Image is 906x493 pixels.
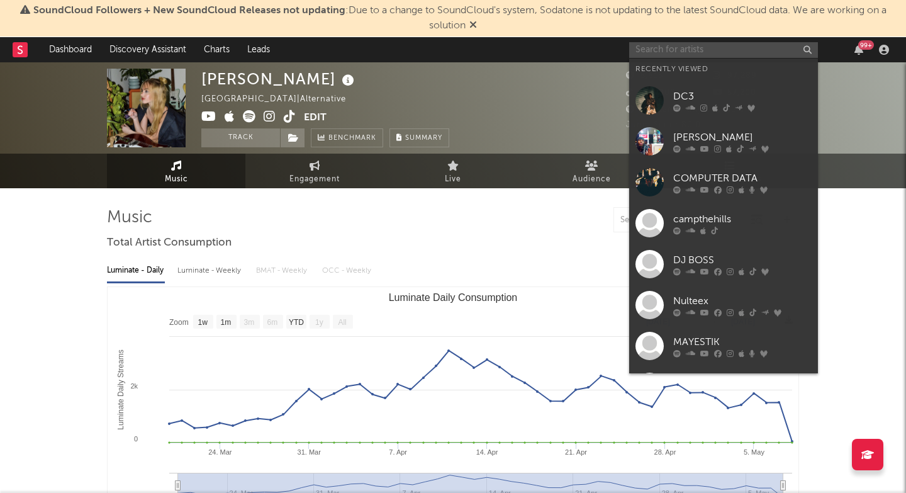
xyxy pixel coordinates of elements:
a: campthehills [629,203,818,244]
div: DJ BOSS [673,252,812,268]
text: 31. Mar [298,448,322,456]
div: 99 + [858,40,874,50]
span: SoundCloud Followers + New SoundCloud Releases not updating [33,6,345,16]
span: Total Artist Consumption [107,235,232,251]
div: [PERSON_NAME] [201,69,357,89]
text: 3m [244,318,255,327]
a: COMPUTER DATA [629,162,818,203]
a: CountryBeat [629,366,818,407]
text: 1y [315,318,323,327]
a: DC3 [629,80,818,121]
div: campthehills [673,212,812,227]
text: 6m [267,318,278,327]
text: 28. Apr [654,448,676,456]
a: MAYESTIK [629,326,818,366]
a: Music [107,154,245,188]
text: Luminate Daily Consumption [389,292,518,303]
div: Luminate - Weekly [177,260,243,281]
text: 21. Apr [565,448,587,456]
div: [PERSON_NAME] [673,130,812,145]
text: All [338,318,346,327]
text: Luminate Daily Streams [116,349,125,429]
text: 5. May [744,448,765,456]
text: 0 [134,435,138,443]
input: Search for artists [629,42,818,58]
button: 99+ [854,45,863,55]
div: Luminate - Daily [107,260,165,281]
div: MAYESTIK [673,334,812,349]
span: Live [445,172,461,187]
span: 5,615 [626,72,663,80]
span: Audience [573,172,611,187]
text: 1m [221,318,232,327]
text: 2k [130,382,138,390]
a: Nulteex [629,285,818,326]
span: Benchmark [328,131,376,146]
a: Live [384,154,522,188]
text: 24. Mar [208,448,232,456]
div: DC3 [673,89,812,104]
text: 1w [198,318,208,327]
div: Nulteex [673,293,812,309]
button: Summary [389,128,449,147]
span: Dismiss [469,21,477,31]
text: 7. Apr [389,448,407,456]
button: Edit [304,110,327,126]
a: Audience [522,154,661,188]
span: Music [165,172,188,187]
a: Discovery Assistant [101,37,195,62]
text: Zoom [169,318,189,327]
text: 14. Apr [476,448,498,456]
div: [GEOGRAPHIC_DATA] | Alternative [201,92,361,107]
input: Search by song name or URL [614,215,747,225]
a: Leads [238,37,279,62]
a: Engagement [245,154,384,188]
div: COMPUTER DATA [673,171,812,186]
a: Benchmark [311,128,383,147]
button: Track [201,128,280,147]
span: Summary [405,135,442,142]
span: 17,912 Monthly Listeners [626,106,744,114]
text: YTD [289,318,304,327]
div: Recently Viewed [635,62,812,77]
span: 108,900 [626,89,676,97]
span: : Due to a change to SoundCloud's system, Sodatone is not updating to the latest SoundCloud data.... [33,6,886,31]
a: Charts [195,37,238,62]
a: [PERSON_NAME] [629,121,818,162]
span: Jump Score: 80.0 [626,121,701,129]
span: Engagement [289,172,340,187]
a: Dashboard [40,37,101,62]
a: DJ BOSS [629,244,818,285]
